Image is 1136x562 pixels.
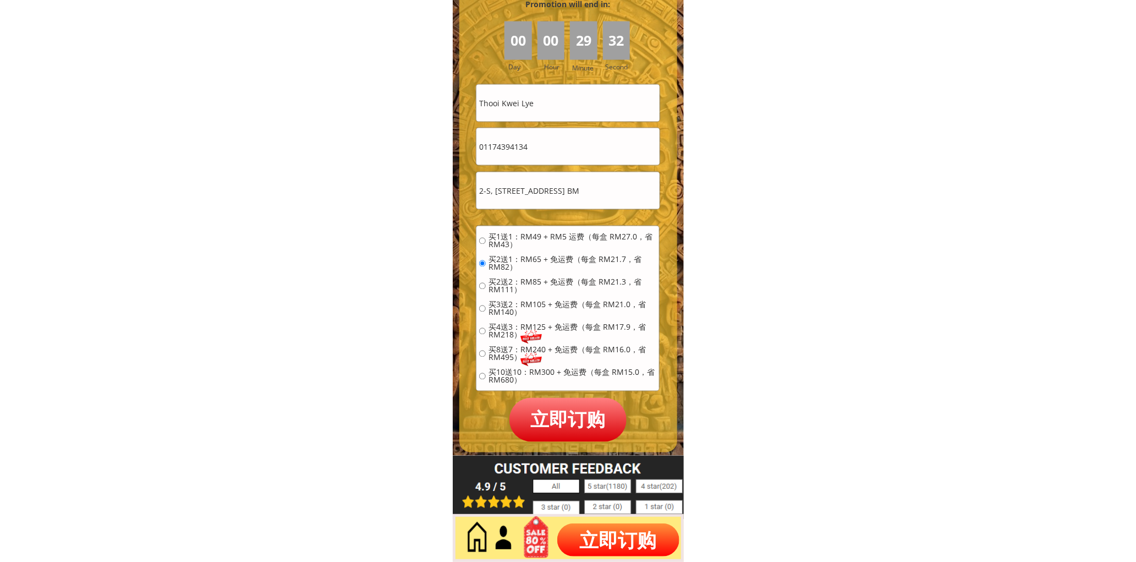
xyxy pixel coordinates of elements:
span: 买4送3：RM125 + 免运费（每盒 RM17.9，省 RM218） [489,324,656,339]
h3: Minute [572,63,596,73]
p: 立即订购 [557,523,679,556]
input: 电话 [476,128,659,165]
input: 姓名 [476,85,659,122]
span: 买2送2：RM85 + 免运费（每盒 RM21.3，省 RM111） [489,279,656,294]
h3: Second [606,62,633,72]
span: 买1送1：RM49 + RM5 运费（每盒 RM27.0，省 RM43） [489,233,656,249]
span: 买3送2：RM105 + 免运费（每盒 RM21.0，省 RM140） [489,301,656,317]
h3: Day [508,62,536,72]
input: 地址 [476,172,659,209]
h3: Hour [544,62,567,72]
p: 立即订购 [509,398,627,441]
span: 买10送10：RM300 + 免运费（每盒 RM15.0，省 RM680） [489,369,656,384]
span: 买2送1：RM65 + 免运费（每盒 RM21.7，省 RM82） [489,256,656,271]
span: 买8送7：RM240 + 免运费（每盒 RM16.0，省 RM495） [489,346,656,362]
